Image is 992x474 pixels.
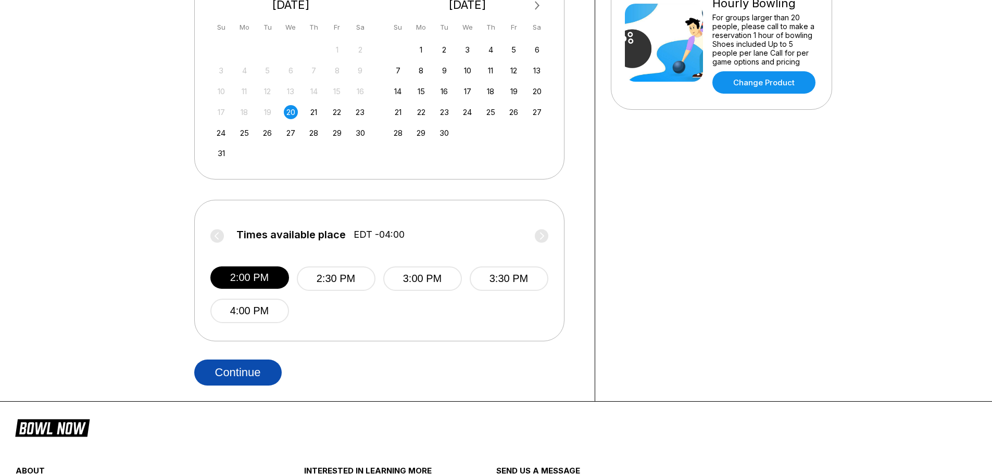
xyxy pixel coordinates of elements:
[391,105,405,119] div: Choose Sunday, September 21st, 2025
[390,42,546,140] div: month 2025-09
[237,63,252,78] div: Not available Monday, August 4th, 2025
[414,126,428,140] div: Choose Monday, September 29th, 2025
[484,84,498,98] div: Choose Thursday, September 18th, 2025
[530,105,544,119] div: Choose Saturday, September 27th, 2025
[353,20,367,34] div: Sa
[214,20,228,34] div: Su
[712,13,818,66] div: For groups larger than 20 people, please call to make a reservation 1 hour of bowling Shoes inclu...
[284,126,298,140] div: Choose Wednesday, August 27th, 2025
[260,20,274,34] div: Tu
[460,84,474,98] div: Choose Wednesday, September 17th, 2025
[507,105,521,119] div: Choose Friday, September 26th, 2025
[210,299,289,323] button: 4:00 PM
[530,20,544,34] div: Sa
[284,105,298,119] div: Choose Wednesday, August 20th, 2025
[391,20,405,34] div: Su
[507,84,521,98] div: Choose Friday, September 19th, 2025
[297,266,375,291] button: 2:30 PM
[437,126,451,140] div: Choose Tuesday, September 30th, 2025
[460,43,474,57] div: Choose Wednesday, September 3rd, 2025
[414,43,428,57] div: Choose Monday, September 1st, 2025
[284,63,298,78] div: Not available Wednesday, August 6th, 2025
[353,105,367,119] div: Choose Saturday, August 23rd, 2025
[353,126,367,140] div: Choose Saturday, August 30th, 2025
[391,63,405,78] div: Choose Sunday, September 7th, 2025
[307,84,321,98] div: Not available Thursday, August 14th, 2025
[460,63,474,78] div: Choose Wednesday, September 10th, 2025
[484,43,498,57] div: Choose Thursday, September 4th, 2025
[484,20,498,34] div: Th
[237,84,252,98] div: Not available Monday, August 11th, 2025
[260,84,274,98] div: Not available Tuesday, August 12th, 2025
[260,63,274,78] div: Not available Tuesday, August 5th, 2025
[414,20,428,34] div: Mo
[484,105,498,119] div: Choose Thursday, September 25th, 2025
[353,43,367,57] div: Not available Saturday, August 2nd, 2025
[712,71,815,94] a: Change Product
[236,229,346,240] span: Times available place
[330,63,344,78] div: Not available Friday, August 8th, 2025
[530,84,544,98] div: Choose Saturday, September 20th, 2025
[214,63,228,78] div: Not available Sunday, August 3rd, 2025
[237,105,252,119] div: Not available Monday, August 18th, 2025
[214,146,228,160] div: Choose Sunday, August 31st, 2025
[260,105,274,119] div: Not available Tuesday, August 19th, 2025
[460,105,474,119] div: Choose Wednesday, September 24th, 2025
[330,20,344,34] div: Fr
[391,84,405,98] div: Choose Sunday, September 14th, 2025
[330,43,344,57] div: Not available Friday, August 1st, 2025
[437,84,451,98] div: Choose Tuesday, September 16th, 2025
[210,266,289,289] button: 2:00 PM
[470,266,548,291] button: 3:30 PM
[237,20,252,34] div: Mo
[507,20,521,34] div: Fr
[414,63,428,78] div: Choose Monday, September 8th, 2025
[214,105,228,119] div: Not available Sunday, August 17th, 2025
[353,63,367,78] div: Not available Saturday, August 9th, 2025
[330,84,344,98] div: Not available Friday, August 15th, 2025
[484,63,498,78] div: Choose Thursday, September 11th, 2025
[460,20,474,34] div: We
[414,105,428,119] div: Choose Monday, September 22nd, 2025
[214,84,228,98] div: Not available Sunday, August 10th, 2025
[530,43,544,57] div: Choose Saturday, September 6th, 2025
[214,126,228,140] div: Choose Sunday, August 24th, 2025
[284,20,298,34] div: We
[307,126,321,140] div: Choose Thursday, August 28th, 2025
[307,20,321,34] div: Th
[414,84,428,98] div: Choose Monday, September 15th, 2025
[437,20,451,34] div: Tu
[330,126,344,140] div: Choose Friday, August 29th, 2025
[530,63,544,78] div: Choose Saturday, September 13th, 2025
[437,43,451,57] div: Choose Tuesday, September 2nd, 2025
[437,105,451,119] div: Choose Tuesday, September 23rd, 2025
[353,84,367,98] div: Not available Saturday, August 16th, 2025
[213,42,369,161] div: month 2025-08
[307,105,321,119] div: Choose Thursday, August 21st, 2025
[625,4,703,82] img: Hourly Bowling
[507,63,521,78] div: Choose Friday, September 12th, 2025
[237,126,252,140] div: Choose Monday, August 25th, 2025
[507,43,521,57] div: Choose Friday, September 5th, 2025
[284,84,298,98] div: Not available Wednesday, August 13th, 2025
[383,266,462,291] button: 3:00 PM
[307,63,321,78] div: Not available Thursday, August 7th, 2025
[437,63,451,78] div: Choose Tuesday, September 9th, 2025
[354,229,405,240] span: EDT -04:00
[330,105,344,119] div: Choose Friday, August 22nd, 2025
[260,126,274,140] div: Choose Tuesday, August 26th, 2025
[194,360,282,386] button: Continue
[391,126,405,140] div: Choose Sunday, September 28th, 2025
